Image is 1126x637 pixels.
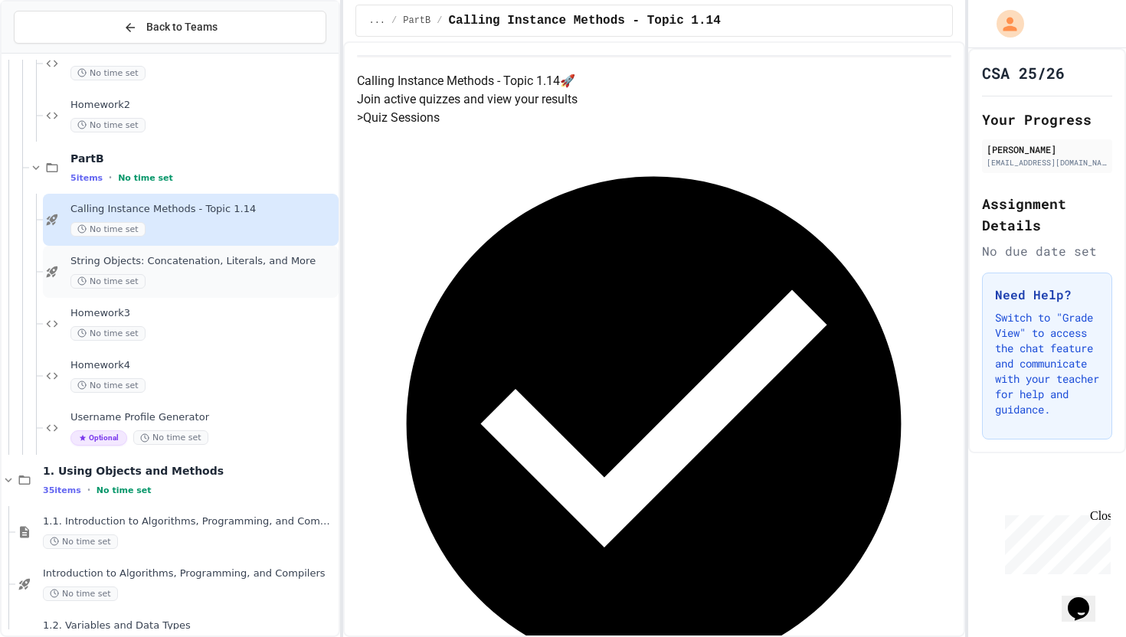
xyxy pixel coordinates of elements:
div: [EMAIL_ADDRESS][DOMAIN_NAME] [987,157,1108,168]
h3: Need Help? [995,286,1099,304]
span: No time set [70,326,146,341]
span: Homework2 [70,99,336,112]
p: Join active quizzes and view your results [357,90,951,109]
span: • [109,171,112,184]
h4: Calling Instance Methods - Topic 1.14 🚀 [357,72,951,90]
span: Homework3 [70,307,336,320]
span: Username Profile Generator [70,411,336,424]
p: Switch to "Grade View" to access the chat feature and communicate with your teacher for help and ... [995,310,1099,417]
span: Back to Teams [146,19,218,35]
span: Calling Instance Methods - Topic 1.14 [448,11,720,30]
div: My Account [980,6,1028,41]
div: No due date set [982,242,1112,260]
span: No time set [133,430,208,445]
span: / [437,15,442,27]
span: 5 items [70,173,103,183]
h2: Assignment Details [982,193,1112,236]
span: String Objects: Concatenation, Literals, and More [70,255,336,268]
span: No time set [70,378,146,393]
span: Introduction to Algorithms, Programming, and Compilers [43,567,336,580]
span: PartB [403,15,430,27]
span: No time set [43,586,118,601]
span: / [391,15,397,27]
span: No time set [70,118,146,132]
span: Calling Instance Methods - Topic 1.14 [70,203,336,216]
span: ... [368,15,385,27]
h2: Your Progress [982,109,1112,130]
span: 1.2. Variables and Data Types [43,619,336,632]
div: [PERSON_NAME] [987,142,1108,156]
h1: CSA 25/26 [982,62,1065,83]
span: No time set [43,534,118,549]
span: 1.1. Introduction to Algorithms, Programming, and Compilers [43,515,336,528]
span: No time set [118,173,173,183]
span: No time set [70,66,146,80]
span: Optional [70,430,127,446]
span: 1. Using Objects and Methods [43,464,336,478]
h5: > Quiz Sessions [357,109,951,127]
div: Chat with us now!Close [6,6,106,97]
span: No time set [70,274,146,289]
span: • [87,484,90,496]
iframe: chat widget [1062,576,1111,622]
span: 35 items [43,485,81,495]
span: No time set [97,485,152,495]
button: Back to Teams [14,11,326,44]
span: Homework4 [70,359,336,372]
iframe: chat widget [999,509,1111,574]
span: PartB [70,152,336,165]
span: No time set [70,222,146,237]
